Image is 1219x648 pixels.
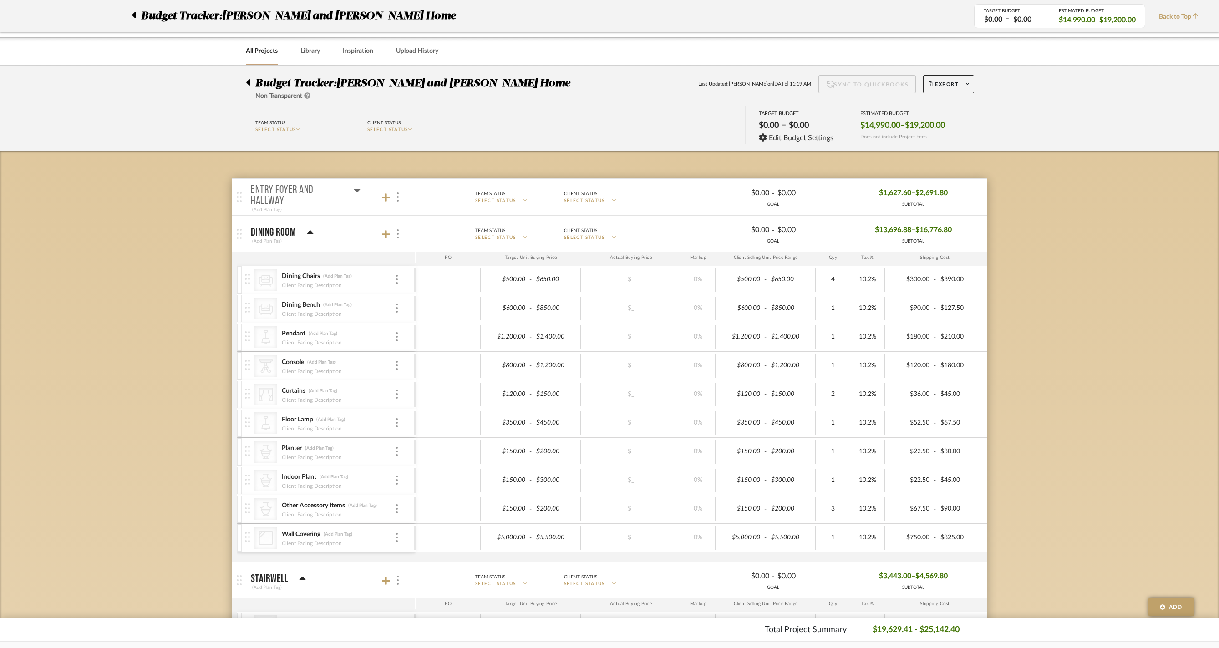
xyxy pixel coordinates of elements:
[711,186,772,200] div: $0.00
[533,416,578,430] div: $450.00
[281,510,342,519] div: Client Facing Description
[768,531,813,544] div: $5,500.00
[768,445,813,458] div: $200.00
[232,216,987,252] mat-expansion-panel-header: Dining Room(Add Plan Tag)Team StatusSELECT STATUSClient StatusSELECT STATUS$0.00-$0.00GOAL$13,696...
[281,329,306,338] div: Pendant
[929,81,959,95] span: Export
[718,531,763,544] div: $5,000.00
[564,227,597,235] div: Client Status
[475,581,516,587] span: SELECT STATUS
[396,476,398,485] img: 3dots-v.svg
[396,304,398,313] img: 3dots-v.svg
[237,352,1173,380] mat-expansion-panel-header: Console(Add Plan Tag)Client Facing Description$800.00-$1,200.00$_0%$800.00-$1,200.00110.2%$120.00...
[475,227,505,235] div: Team Status
[319,474,349,480] div: (Add Plan Tag)
[985,252,1029,263] div: Ship. Markup %
[772,188,775,199] span: -
[606,273,656,286] div: $_
[1095,15,1099,25] span: –
[533,302,578,315] div: $850.00
[763,419,768,428] span: -
[528,533,533,542] span: -
[853,330,882,344] div: 10.2%
[237,229,242,239] img: grip.svg
[281,539,342,548] div: Client Facing Description
[581,598,681,609] div: Actual Buying Price
[768,474,813,487] div: $300.00
[716,252,816,263] div: Client Selling Unit Price Range
[932,390,938,399] span: -
[251,206,283,214] div: (Add Plan Tag)
[853,388,882,401] div: 10.2%
[938,359,982,372] div: $180.00
[245,303,250,313] img: vertical-grip.svg
[606,474,656,487] div: $_
[888,388,932,401] div: $36.00
[281,272,320,281] div: Dining Chairs
[684,330,712,344] div: 0%
[938,273,982,286] div: $390.00
[528,333,533,342] span: -
[775,569,836,583] div: $0.00
[888,359,932,372] div: $120.00
[396,533,398,542] img: 3dots-v.svg
[818,388,847,401] div: 2
[397,576,399,585] img: 3dots-v.svg
[698,81,729,88] span: Last Updated:
[853,474,882,487] div: 10.2%
[718,445,763,458] div: $150.00
[397,192,399,202] img: 3dots-v.svg
[818,302,847,315] div: 1
[308,388,338,394] div: (Add Plan Tag)
[397,229,399,238] img: 3dots-v.svg
[900,121,905,131] span: –
[775,223,836,237] div: $0.00
[336,78,570,89] span: [PERSON_NAME] and [PERSON_NAME] Home
[255,119,285,127] div: Team Status
[281,387,306,395] div: Curtains
[396,275,398,284] img: 3dots-v.svg
[481,598,581,609] div: Target Unit Buying Price
[1005,14,1009,25] span: –
[141,8,222,24] span: Budget Tracker:
[281,473,317,481] div: Indoor Plant
[879,584,948,591] div: SUBTOTAL
[718,416,763,430] div: $350.00
[483,330,528,344] div: $1,200.00
[853,416,882,430] div: 10.2%
[684,416,712,430] div: 0%
[475,573,505,581] div: Team Status
[323,302,352,308] div: (Add Plan Tag)
[767,81,773,88] span: on
[606,388,656,401] div: $_
[938,531,982,544] div: $825.00
[281,501,345,510] div: Other Accessory Items
[938,416,982,430] div: $67.50
[281,358,305,367] div: Console
[251,583,283,592] div: (Add Plan Tag)
[396,332,398,341] img: 3dots-v.svg
[684,502,712,516] div: 0%
[981,15,1005,25] div: $0.00
[1159,12,1203,22] span: Back to Top
[237,294,1173,323] mat-expansion-panel-header: Dining Bench(Add Plan Tag)Client Facing Description$600.00-$850.00$_0%$600.00-$850.00110.2%$90.00...
[305,445,334,451] div: (Add Plan Tag)
[684,531,712,544] div: 0%
[816,252,850,263] div: Qty
[684,388,712,401] div: 0%
[343,45,373,57] a: Inspiration
[718,474,763,487] div: $150.00
[251,185,343,207] p: Entry Foyer and Hallway
[818,359,847,372] div: 1
[818,531,847,544] div: 1
[818,474,847,487] div: 1
[528,476,533,485] span: -
[932,476,938,485] span: -
[606,445,656,458] div: $_
[718,302,763,315] div: $600.00
[396,418,398,427] img: 3dots-v.svg
[1099,15,1136,25] span: $19,200.00
[911,569,915,583] span: –
[281,424,342,433] div: Client Facing Description
[323,531,353,537] div: (Add Plan Tag)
